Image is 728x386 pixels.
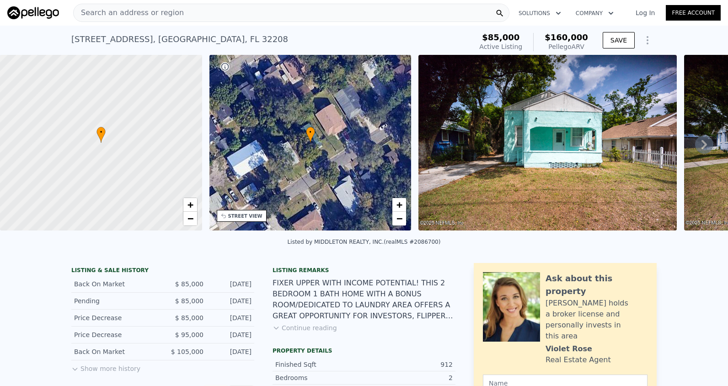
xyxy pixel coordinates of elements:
[546,298,648,342] div: [PERSON_NAME] holds a broker license and personally invests in this area
[306,128,315,136] span: •
[211,347,252,356] div: [DATE]
[545,42,588,51] div: Pellego ARV
[183,198,197,212] a: Zoom in
[273,347,455,354] div: Property details
[211,313,252,322] div: [DATE]
[392,212,406,225] a: Zoom out
[187,199,193,210] span: +
[183,212,197,225] a: Zoom out
[273,278,455,322] div: FIXER UPPER WITH INCOME POTENTIAL! THIS 2 BEDROOM 1 BATH HOME WITH A BONUS ROOM/DEDICATED TO LAUN...
[546,354,611,365] div: Real Estate Agent
[71,33,288,46] div: [STREET_ADDRESS] , [GEOGRAPHIC_DATA] , FL 32208
[392,198,406,212] a: Zoom in
[275,360,364,369] div: Finished Sqft
[418,55,677,231] img: Sale: 158160619 Parcel: 34246592
[396,213,402,224] span: −
[74,296,155,306] div: Pending
[175,314,203,322] span: $ 85,000
[288,239,441,245] div: Listed by MIDDLETON REALTY, INC. (realMLS #2086700)
[273,267,455,274] div: Listing remarks
[546,343,592,354] div: Violet Rose
[545,32,588,42] span: $160,000
[96,128,106,136] span: •
[625,8,666,17] a: Log In
[175,297,203,305] span: $ 85,000
[74,7,184,18] span: Search an address or region
[187,213,193,224] span: −
[74,347,155,356] div: Back On Market
[228,213,262,220] div: STREET VIEW
[275,373,364,382] div: Bedrooms
[74,330,155,339] div: Price Decrease
[71,360,140,373] button: Show more history
[511,5,568,21] button: Solutions
[211,296,252,306] div: [DATE]
[306,127,315,143] div: •
[96,127,106,143] div: •
[638,31,657,49] button: Show Options
[74,279,155,289] div: Back On Market
[603,32,635,48] button: SAVE
[396,199,402,210] span: +
[479,43,522,50] span: Active Listing
[74,313,155,322] div: Price Decrease
[175,331,203,338] span: $ 95,000
[171,348,203,355] span: $ 105,000
[7,6,59,19] img: Pellego
[211,279,252,289] div: [DATE]
[546,272,648,298] div: Ask about this property
[568,5,621,21] button: Company
[482,32,519,42] span: $85,000
[364,360,453,369] div: 912
[273,323,337,332] button: Continue reading
[71,267,254,276] div: LISTING & SALE HISTORY
[211,330,252,339] div: [DATE]
[175,280,203,288] span: $ 85,000
[666,5,721,21] a: Free Account
[364,373,453,382] div: 2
